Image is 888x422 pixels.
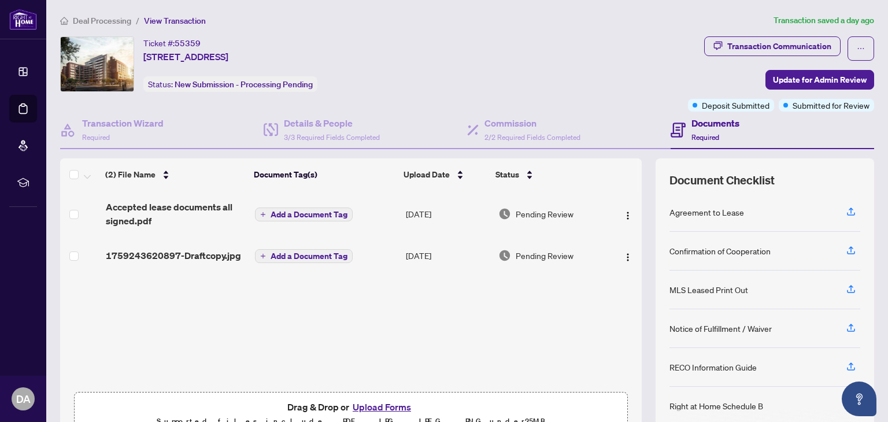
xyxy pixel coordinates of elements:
[619,246,637,265] button: Logo
[143,76,317,92] div: Status:
[765,70,874,90] button: Update for Admin Review
[774,14,874,27] article: Transaction saved a day ago
[401,237,494,274] td: [DATE]
[82,133,110,142] span: Required
[404,168,450,181] span: Upload Date
[669,283,748,296] div: MLS Leased Print Out
[144,16,206,26] span: View Transaction
[249,158,399,191] th: Document Tag(s)
[143,50,228,64] span: [STREET_ADDRESS]
[9,9,37,30] img: logo
[704,36,841,56] button: Transaction Communication
[516,249,573,262] span: Pending Review
[287,399,415,414] span: Drag & Drop or
[106,200,246,228] span: Accepted lease documents all signed.pdf
[136,14,139,27] li: /
[255,249,353,263] button: Add a Document Tag
[255,249,353,264] button: Add a Document Tag
[401,191,494,237] td: [DATE]
[143,36,201,50] div: Ticket #:
[260,212,266,217] span: plus
[498,249,511,262] img: Document Status
[669,322,772,335] div: Notice of Fulfillment / Waiver
[255,208,353,221] button: Add a Document Tag
[857,45,865,53] span: ellipsis
[623,211,632,220] img: Logo
[175,38,201,49] span: 55359
[484,116,580,130] h4: Commission
[175,79,313,90] span: New Submission - Processing Pending
[60,17,68,25] span: home
[349,399,415,414] button: Upload Forms
[105,168,156,181] span: (2) File Name
[669,245,771,257] div: Confirmation of Cooperation
[773,71,867,89] span: Update for Admin Review
[284,133,380,142] span: 3/3 Required Fields Completed
[669,361,757,373] div: RECO Information Guide
[484,133,580,142] span: 2/2 Required Fields Completed
[842,382,876,416] button: Open asap
[271,210,347,219] span: Add a Document Tag
[691,133,719,142] span: Required
[16,391,31,407] span: DA
[498,208,511,220] img: Document Status
[73,16,131,26] span: Deal Processing
[727,37,831,55] div: Transaction Communication
[82,116,164,130] h4: Transaction Wizard
[495,168,519,181] span: Status
[702,99,769,112] span: Deposit Submitted
[619,205,637,223] button: Logo
[691,116,739,130] h4: Documents
[623,253,632,262] img: Logo
[399,158,491,191] th: Upload Date
[101,158,249,191] th: (2) File Name
[260,253,266,259] span: plus
[61,37,134,91] img: IMG-W12398958_1.jpg
[491,158,606,191] th: Status
[669,399,763,412] div: Right at Home Schedule B
[516,208,573,220] span: Pending Review
[106,249,241,262] span: 1759243620897-Draftcopy.jpg
[255,207,353,222] button: Add a Document Tag
[669,172,775,188] span: Document Checklist
[271,252,347,260] span: Add a Document Tag
[669,206,744,219] div: Agreement to Lease
[793,99,869,112] span: Submitted for Review
[284,116,380,130] h4: Details & People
